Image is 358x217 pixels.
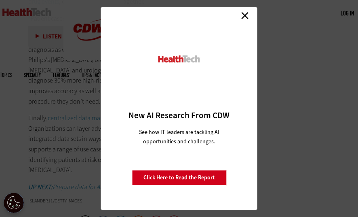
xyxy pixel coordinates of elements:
[129,128,229,146] p: See how IT leaders are tackling AI opportunities and challenges.
[157,55,201,63] img: HealthTech_0.png
[4,193,24,213] div: Cookie Settings
[115,110,243,121] h3: New AI Research From CDW
[132,170,226,185] a: Click Here to Read the Report
[239,9,251,21] a: Close
[4,193,24,213] button: Open Preferences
